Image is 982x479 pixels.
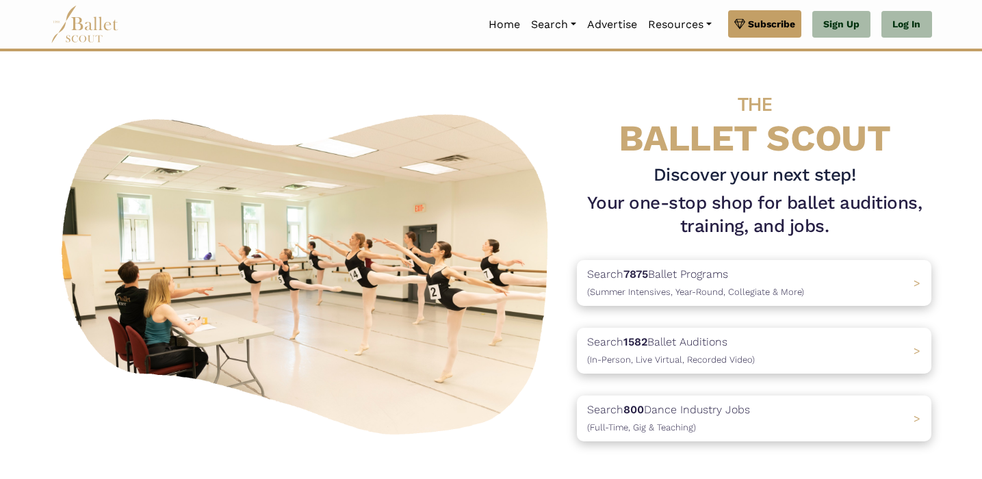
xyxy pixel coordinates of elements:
[51,99,567,443] img: A group of ballerinas talking to each other in a ballet studio
[587,401,750,436] p: Search Dance Industry Jobs
[914,344,920,357] span: >
[623,268,648,281] b: 7875
[643,10,717,39] a: Resources
[623,335,647,348] b: 1582
[734,16,745,31] img: gem.svg
[587,333,755,368] p: Search Ballet Auditions
[881,11,931,38] a: Log In
[577,79,931,158] h4: BALLET SCOUT
[748,16,795,31] span: Subscribe
[587,354,755,365] span: (In-Person, Live Virtual, Recorded Video)
[577,164,931,187] h3: Discover your next step!
[623,403,644,416] b: 800
[577,328,931,374] a: Search1582Ballet Auditions(In-Person, Live Virtual, Recorded Video) >
[526,10,582,39] a: Search
[587,422,696,432] span: (Full-Time, Gig & Teaching)
[577,192,931,238] h1: Your one-stop shop for ballet auditions, training, and jobs.
[914,276,920,289] span: >
[577,260,931,306] a: Search7875Ballet Programs(Summer Intensives, Year-Round, Collegiate & More)>
[587,287,804,297] span: (Summer Intensives, Year-Round, Collegiate & More)
[914,412,920,425] span: >
[812,11,870,38] a: Sign Up
[582,10,643,39] a: Advertise
[587,266,804,300] p: Search Ballet Programs
[728,10,801,38] a: Subscribe
[483,10,526,39] a: Home
[738,93,772,116] span: THE
[577,396,931,441] a: Search800Dance Industry Jobs(Full-Time, Gig & Teaching) >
